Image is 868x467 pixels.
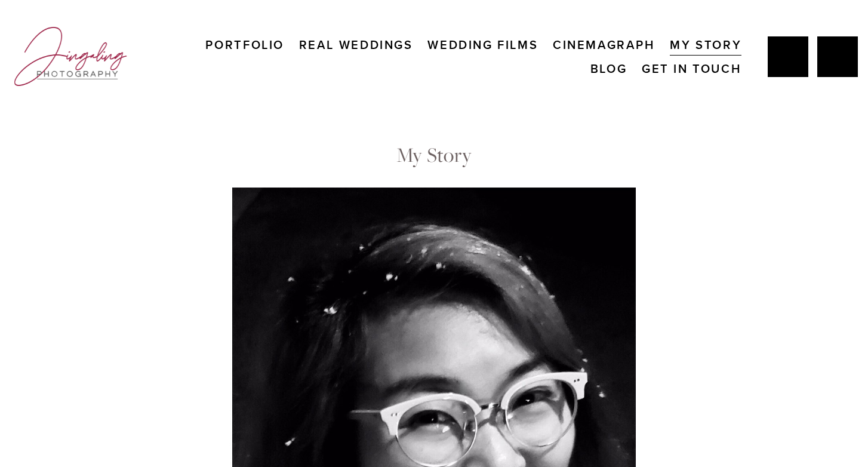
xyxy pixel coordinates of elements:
a: Wedding Films [427,33,538,57]
a: Portfolio [205,33,284,57]
a: My Story [670,33,741,57]
a: Real Weddings [299,33,413,57]
a: Instagram [817,36,858,77]
a: Cinemagraph [553,33,655,57]
a: Get In Touch [642,57,741,81]
a: Blog [590,57,627,81]
a: Jing Yang [768,36,808,77]
h2: My Story [10,142,857,167]
img: Jingaling Photography [10,21,131,91]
